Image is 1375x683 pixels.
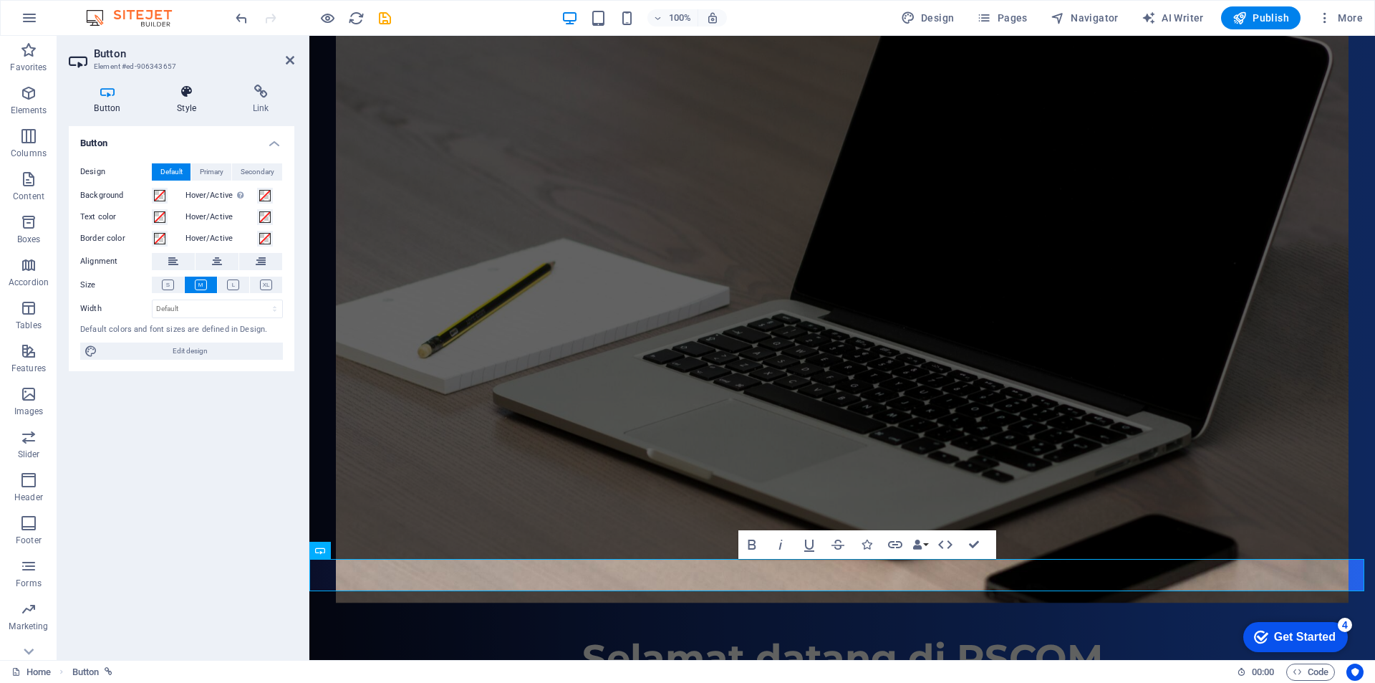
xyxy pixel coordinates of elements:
i: Save (Ctrl+S) [377,10,393,27]
label: Width [80,305,152,312]
p: Content [13,191,44,202]
button: More [1312,6,1369,29]
button: Edit design [80,343,283,360]
span: Secondary [241,163,274,181]
label: Hover/Active [185,209,257,226]
label: Design [80,163,152,181]
p: Favorites [10,62,47,73]
span: Pages [977,11,1027,25]
img: Editor Logo [82,9,190,27]
label: Hover/Active [185,187,257,204]
button: Design [895,6,960,29]
span: More [1318,11,1363,25]
button: Pages [971,6,1033,29]
i: Reload page [348,10,365,27]
label: Border color [80,230,152,247]
span: Primary [200,163,223,181]
button: Usercentrics [1346,664,1364,681]
button: reload [347,9,365,27]
label: Size [80,277,152,294]
span: Code [1293,664,1328,681]
h6: 100% [669,9,692,27]
p: Marketing [9,621,48,632]
button: Publish [1221,6,1301,29]
label: Background [80,187,152,204]
button: Default [152,163,190,181]
p: Features [11,363,46,374]
span: 00 00 [1252,664,1274,681]
button: Secondary [232,163,282,181]
button: Bold (Ctrl+B) [738,530,766,559]
span: Default [160,163,183,181]
button: Italic (Ctrl+I) [767,530,794,559]
a: Click to cancel selection. Double-click to open Pages [11,664,51,681]
button: Primary [191,163,231,181]
h4: Style [152,85,228,115]
p: Tables [16,320,42,331]
i: This element is linked [105,668,112,676]
button: undo [233,9,250,27]
div: Get Started 4 items remaining, 20% complete [11,7,116,37]
button: AI Writer [1136,6,1210,29]
p: Images [14,406,44,417]
button: Icons [853,530,880,559]
i: Undo: Change animation (Ctrl+Z) [233,10,250,27]
div: 4 [106,3,120,17]
button: 100% [647,9,698,27]
i: On resize automatically adjust zoom level to fit chosen device. [706,11,719,24]
p: Footer [16,535,42,546]
label: Alignment [80,253,152,270]
button: Strikethrough [824,530,851,559]
button: Confirm (Ctrl+⏎) [960,530,988,559]
div: Design (Ctrl+Alt+Y) [895,6,960,29]
span: : [1262,667,1264,677]
p: Accordion [9,277,49,288]
button: Navigator [1045,6,1124,29]
p: Boxes [17,234,41,245]
h3: Element #ed-906343657 [94,60,266,73]
button: save [376,9,393,27]
h4: Link [227,85,294,115]
button: Data Bindings [910,530,930,559]
button: HTML [932,530,959,559]
span: Edit design [102,343,279,360]
button: Underline (Ctrl+U) [796,530,823,559]
span: Click to select. Double-click to edit [72,664,100,681]
p: Slider [18,449,40,460]
p: Forms [16,578,42,589]
span: AI Writer [1142,11,1204,25]
div: Get Started [42,16,104,29]
button: Link [882,530,909,559]
h4: Button [69,85,152,115]
p: Elements [11,105,47,116]
button: Code [1286,664,1335,681]
h2: Button [94,47,294,60]
p: Header [14,492,43,503]
div: Default colors and font sizes are defined in Design. [80,324,283,336]
h4: Button [69,126,294,152]
label: Text color [80,209,152,226]
p: Columns [11,148,47,159]
h6: Session time [1237,664,1275,681]
label: Hover/Active [185,230,257,247]
nav: breadcrumb [72,664,113,681]
span: Publish [1232,11,1289,25]
span: Design [901,11,955,25]
button: Click here to leave preview mode and continue editing [319,9,336,27]
span: Navigator [1051,11,1119,25]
